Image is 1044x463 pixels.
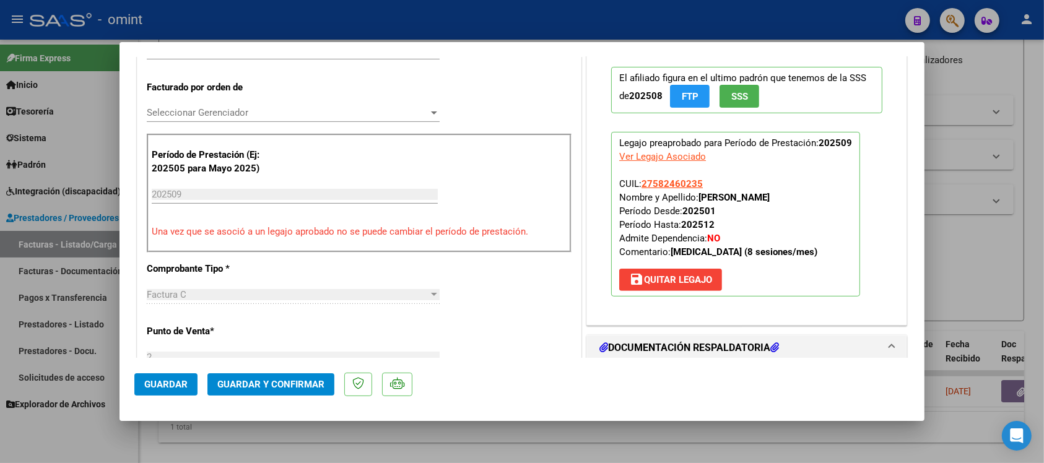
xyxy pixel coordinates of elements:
button: Quitar Legajo [619,269,722,291]
span: FTP [682,91,698,102]
strong: 202509 [819,137,852,149]
strong: 202508 [629,90,663,102]
strong: [PERSON_NAME] [698,192,770,203]
span: Guardar [144,379,188,390]
div: Open Intercom Messenger [1002,421,1032,451]
span: Comentario: [619,246,817,257]
button: SSS [720,85,759,108]
button: Guardar y Confirmar [207,373,334,396]
p: Una vez que se asoció a un legajo aprobado no se puede cambiar el período de prestación. [152,225,567,239]
h1: DOCUMENTACIÓN RESPALDATORIA [599,340,779,355]
div: Ver Legajo Asociado [619,150,706,163]
p: El afiliado figura en el ultimo padrón que tenemos de la SSS de [611,67,882,113]
strong: 202501 [682,206,716,217]
mat-icon: save [629,272,644,287]
button: Guardar [134,373,198,396]
span: Guardar y Confirmar [217,379,324,390]
span: Seleccionar Gerenciador [147,107,428,118]
button: FTP [670,85,710,108]
strong: [MEDICAL_DATA] (8 sesiones/mes) [671,246,817,257]
p: Facturado por orden de [147,80,274,95]
mat-expansion-panel-header: DOCUMENTACIÓN RESPALDATORIA [587,335,907,360]
p: Período de Prestación (Ej: 202505 para Mayo 2025) [152,148,276,176]
p: Comprobante Tipo * [147,262,274,276]
span: SSS [731,91,748,102]
p: Punto de Venta [147,324,274,339]
span: CUIL: Nombre y Apellido: Período Desde: Período Hasta: Admite Dependencia: [619,178,817,257]
div: PREAPROBACIÓN PARA INTEGRACION [587,48,907,325]
p: Legajo preaprobado para Período de Prestación: [611,132,860,296]
strong: NO [707,233,720,244]
span: Quitar Legajo [629,274,712,285]
strong: 202512 [681,219,715,230]
span: Factura C [147,289,186,300]
span: 27582460235 [642,178,703,189]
